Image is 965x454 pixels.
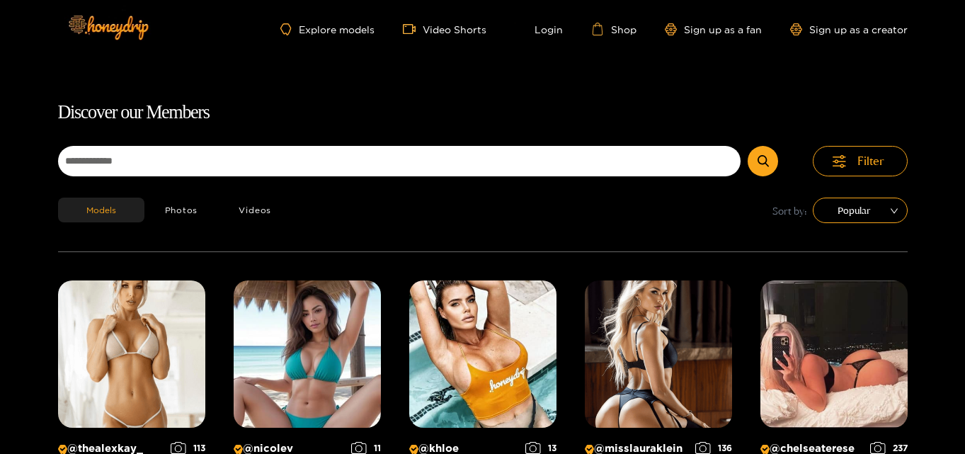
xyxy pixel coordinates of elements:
button: Models [58,198,144,222]
a: Shop [591,23,636,35]
span: Filter [857,153,884,169]
div: 113 [171,442,205,454]
span: Popular [823,200,897,221]
a: Explore models [280,23,374,35]
button: Photos [144,198,219,222]
button: Submit Search [748,146,778,176]
div: 13 [525,442,556,454]
a: Sign up as a fan [665,23,762,35]
div: 136 [695,442,732,454]
img: Creator Profile Image: khloe [409,280,556,428]
div: 11 [351,442,381,454]
div: sort [813,198,908,223]
img: Creator Profile Image: nicolev [234,280,381,428]
button: Videos [218,198,292,222]
span: Sort by: [772,203,807,219]
a: Video Shorts [403,23,486,35]
span: video-camera [403,23,423,35]
h1: Discover our Members [58,98,908,127]
img: Creator Profile Image: misslauraklein [585,280,732,428]
a: Login [515,23,563,35]
img: Creator Profile Image: chelseaterese [760,280,908,428]
a: Sign up as a creator [790,23,908,35]
button: Filter [813,146,908,176]
img: Creator Profile Image: thealexkay_ [58,280,205,428]
div: 237 [870,442,908,454]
